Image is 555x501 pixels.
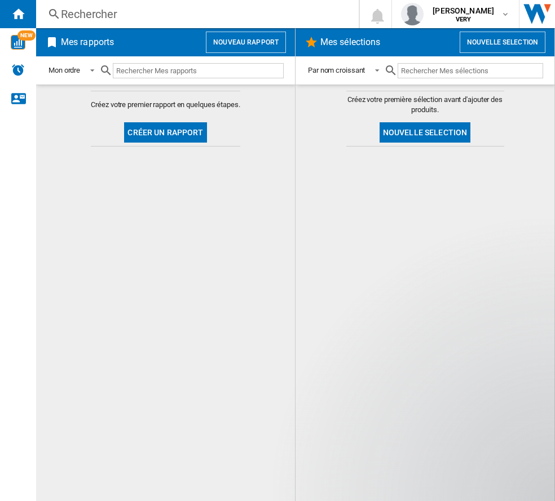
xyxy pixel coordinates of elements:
div: Par nom croissant [308,66,365,74]
input: Rechercher Mes rapports [113,63,284,78]
button: Nouvelle selection [460,32,545,53]
div: Mon ordre [49,66,80,74]
button: Nouvelle selection [380,122,471,143]
h2: Mes rapports [59,32,116,53]
img: alerts-logo.svg [11,63,25,77]
img: profile.jpg [401,3,424,25]
span: Créez votre première sélection avant d'ajouter des produits. [346,95,504,115]
input: Rechercher Mes sélections [398,63,543,78]
span: [PERSON_NAME] [433,5,494,16]
span: Créez votre premier rapport en quelques étapes. [91,100,240,110]
b: VERY [456,16,472,23]
button: Nouveau rapport [206,32,286,53]
h2: Mes sélections [318,32,382,53]
button: Créer un rapport [124,122,206,143]
span: NEW [17,30,36,41]
div: Rechercher [61,6,329,22]
img: wise-card.svg [11,35,25,50]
